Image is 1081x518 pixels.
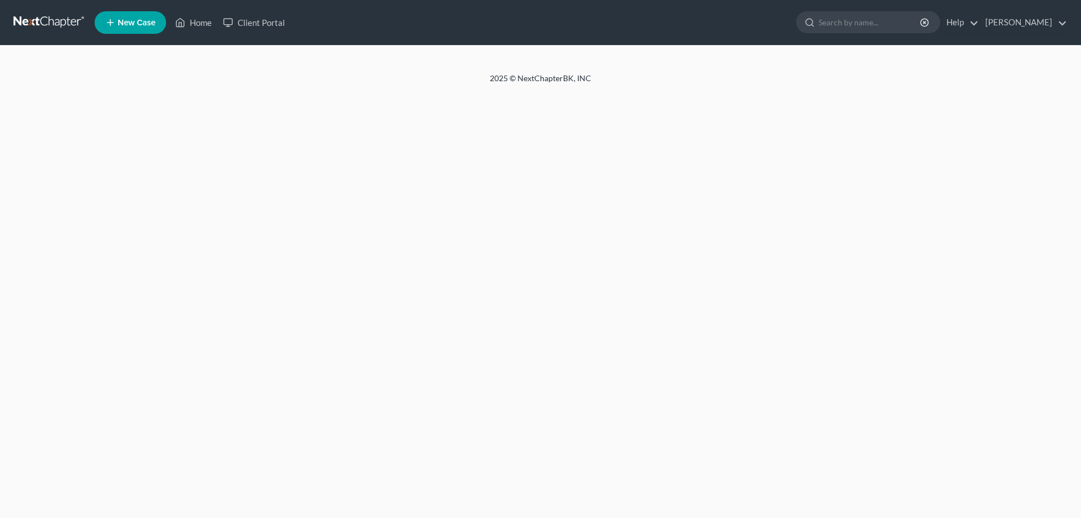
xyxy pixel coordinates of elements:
[169,12,217,33] a: Home
[941,12,979,33] a: Help
[220,73,861,93] div: 2025 © NextChapterBK, INC
[217,12,291,33] a: Client Portal
[819,12,922,33] input: Search by name...
[980,12,1067,33] a: [PERSON_NAME]
[118,19,155,27] span: New Case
